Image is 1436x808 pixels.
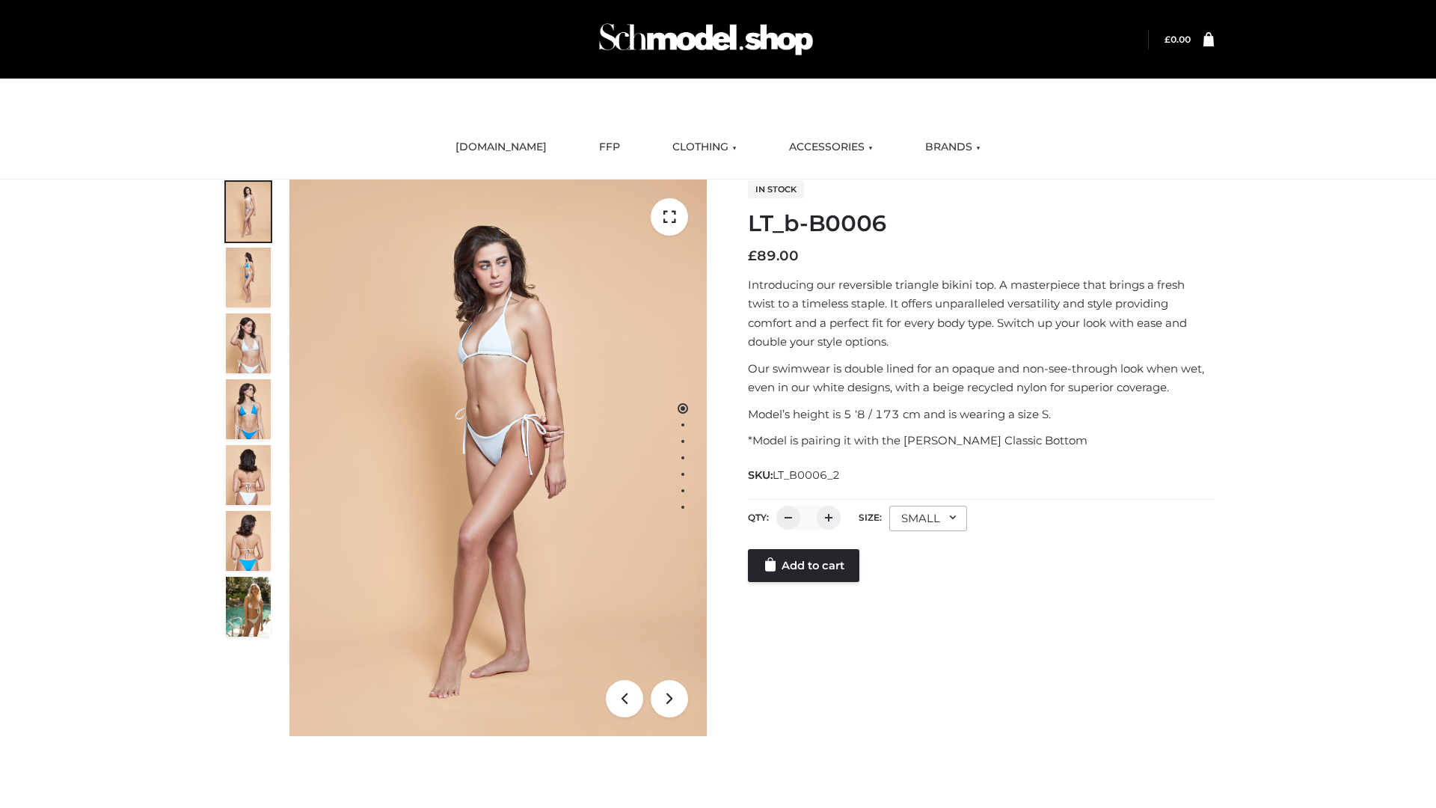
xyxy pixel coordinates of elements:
[914,131,992,164] a: BRANDS
[444,131,558,164] a: [DOMAIN_NAME]
[748,549,859,582] a: Add to cart
[588,131,631,164] a: FFP
[1165,34,1170,45] span: £
[748,248,757,264] span: £
[289,180,707,736] img: LT_b-B0006
[748,466,841,484] span: SKU:
[889,506,967,531] div: SMALL
[748,512,769,523] label: QTY:
[226,511,271,571] img: ArielClassicBikiniTop_CloudNine_AzureSky_OW114ECO_8-scaled.jpg
[226,182,271,242] img: ArielClassicBikiniTop_CloudNine_AzureSky_OW114ECO_1-scaled.jpg
[226,577,271,637] img: Arieltop_CloudNine_AzureSky2.jpg
[748,405,1214,424] p: Model’s height is 5 ‘8 / 173 cm and is wearing a size S.
[773,468,840,482] span: LT_B0006_2
[748,275,1214,352] p: Introducing our reversible triangle bikini top. A masterpiece that brings a fresh twist to a time...
[226,379,271,439] img: ArielClassicBikiniTop_CloudNine_AzureSky_OW114ECO_4-scaled.jpg
[661,131,748,164] a: CLOTHING
[748,431,1214,450] p: *Model is pairing it with the [PERSON_NAME] Classic Bottom
[778,131,884,164] a: ACCESSORIES
[748,248,799,264] bdi: 89.00
[1165,34,1191,45] bdi: 0.00
[226,313,271,373] img: ArielClassicBikiniTop_CloudNine_AzureSky_OW114ECO_3-scaled.jpg
[748,359,1214,397] p: Our swimwear is double lined for an opaque and non-see-through look when wet, even in our white d...
[1165,34,1191,45] a: £0.00
[594,10,818,69] img: Schmodel Admin 964
[859,512,882,523] label: Size:
[748,180,804,198] span: In stock
[748,210,1214,237] h1: LT_b-B0006
[226,445,271,505] img: ArielClassicBikiniTop_CloudNine_AzureSky_OW114ECO_7-scaled.jpg
[226,248,271,307] img: ArielClassicBikiniTop_CloudNine_AzureSky_OW114ECO_2-scaled.jpg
